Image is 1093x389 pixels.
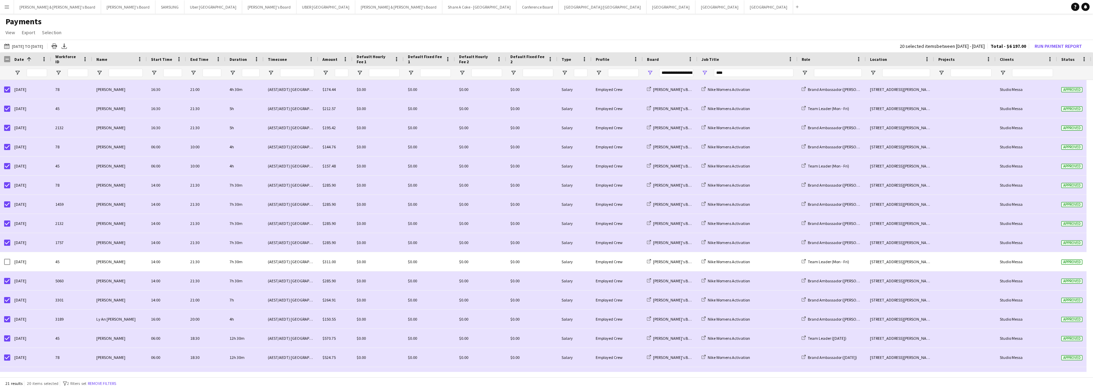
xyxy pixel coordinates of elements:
span: Export [22,29,35,36]
a: [PERSON_NAME]'s Board [647,144,696,149]
span: Nike Womens Activation [708,297,750,303]
div: (AEST/AEDT) [GEOGRAPHIC_DATA] [264,118,318,137]
span: Brand Ambassador ([PERSON_NAME]) [808,240,874,245]
input: Location Filter Input [882,69,930,77]
a: Brand Ambassador ([PERSON_NAME]) [802,278,874,283]
button: UBER [GEOGRAPHIC_DATA] [296,0,355,14]
span: Nike Womens Activation [708,183,750,188]
div: (AEST/AEDT) [GEOGRAPHIC_DATA] [264,291,318,309]
button: Open Filter Menu [322,70,329,76]
div: 1459 [51,195,92,214]
a: Brand Ambassador ([PERSON_NAME]) [802,125,874,130]
div: $0.00 [404,118,455,137]
div: $0.00 [404,137,455,156]
div: 5060 [51,271,92,290]
div: Salary [557,118,592,137]
a: [PERSON_NAME]'s Board [647,106,696,111]
div: (AEST/AEDT) [GEOGRAPHIC_DATA] [264,195,318,214]
span: View [5,29,15,36]
input: Workforce ID Filter Input [68,69,88,77]
div: Employed Crew [592,195,643,214]
span: Selection [42,29,61,36]
span: [PERSON_NAME]'s Board [653,240,696,245]
div: Salary [557,271,592,290]
div: [DATE] [10,99,51,118]
div: $0.00 [404,195,455,214]
div: [DATE] [10,271,51,290]
div: [DATE] [10,214,51,233]
div: Employed Crew [592,99,643,118]
div: $0.00 [352,214,404,233]
div: [STREET_ADDRESS][PERSON_NAME] [866,233,934,252]
div: [STREET_ADDRESS][PERSON_NAME] [866,80,934,99]
div: 21:30 [186,214,225,233]
a: Nike Womens Activation [702,183,750,188]
a: Nike Womens Activation [702,125,750,130]
div: $0.00 [352,310,404,328]
div: $0.00 [455,233,506,252]
a: [PERSON_NAME]'s Board [647,87,696,92]
div: 7h [225,291,264,309]
div: (AEST/AEDT) [GEOGRAPHIC_DATA] [264,271,318,290]
div: Employed Crew [592,157,643,175]
div: 10:00 [186,157,225,175]
span: Brand Ambassador ([PERSON_NAME]) [808,183,874,188]
div: 45 [51,99,92,118]
div: $0.00 [404,291,455,309]
div: 21:00 [186,80,225,99]
a: Nike Womens Activation [702,163,750,169]
div: 5h [225,118,264,137]
div: [STREET_ADDRESS][PERSON_NAME] [866,195,934,214]
div: $0.00 [352,157,404,175]
div: Salary [557,157,592,175]
div: 21:30 [186,195,225,214]
a: Brand Ambassador ([PERSON_NAME]) [802,202,874,207]
span: Brand Ambassador ([PERSON_NAME]) [808,278,874,283]
input: End Time Filter Input [203,69,221,77]
div: [STREET_ADDRESS][PERSON_NAME] [866,271,934,290]
div: 16:30 [147,118,186,137]
div: 7h 30m [225,271,264,290]
a: Nike Womens Activation [702,202,750,207]
button: Open Filter Menu [230,70,236,76]
div: $0.00 [404,233,455,252]
div: 7h 30m [225,176,264,194]
span: Brand Ambassador ([PERSON_NAME]) [808,125,874,130]
div: $0.00 [404,157,455,175]
a: [PERSON_NAME]'s Board [647,278,696,283]
a: [PERSON_NAME]'s Board [647,240,696,245]
input: Type Filter Input [574,69,587,77]
div: 14:00 [147,271,186,290]
div: $0.00 [352,137,404,156]
span: [PERSON_NAME]'s Board [653,125,696,130]
div: $0.00 [352,233,404,252]
button: Open Filter Menu [408,70,414,76]
button: Open Filter Menu [268,70,274,76]
div: [DATE] [10,233,51,252]
div: [STREET_ADDRESS][PERSON_NAME] [866,176,934,194]
div: [DATE] [10,137,51,156]
div: (AEST/AEDT) [GEOGRAPHIC_DATA] [264,310,318,328]
a: Brand Ambassador ([PERSON_NAME]) [802,221,874,226]
a: [PERSON_NAME]'s Board [647,259,696,264]
button: Conference Board [516,0,559,14]
a: [PERSON_NAME]'s Board [647,163,696,169]
button: Open Filter Menu [55,70,61,76]
a: Brand Ambassador ([PERSON_NAME]) [802,183,874,188]
div: Salary [557,310,592,328]
span: Nike Womens Activation [708,163,750,169]
button: [DATE] to [DATE] [3,42,44,50]
button: [GEOGRAPHIC_DATA]/[GEOGRAPHIC_DATA] [559,0,647,14]
div: 7h 30m [225,195,264,214]
span: Nike Womens Activation [708,106,750,111]
button: SAMSUNG [155,0,184,14]
div: $0.00 [404,252,455,271]
div: 21:30 [186,252,225,271]
div: 45 [51,157,92,175]
button: Share A Coke - [GEOGRAPHIC_DATA] [442,0,516,14]
span: Nike Womens Activation [708,278,750,283]
div: (AEST/AEDT) [GEOGRAPHIC_DATA] [264,137,318,156]
div: 21:30 [186,99,225,118]
div: [STREET_ADDRESS][PERSON_NAME] [866,118,934,137]
div: 21:30 [186,271,225,290]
